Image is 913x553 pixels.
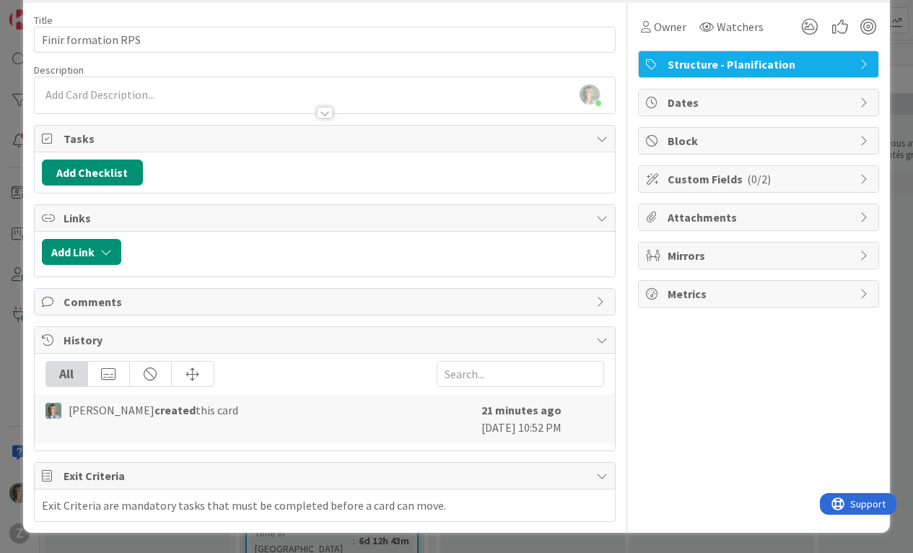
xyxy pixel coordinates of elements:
[437,361,604,387] input: Search...
[34,64,84,77] span: Description
[64,467,590,484] span: Exit Criteria
[42,239,121,265] button: Add Link
[69,401,238,419] span: [PERSON_NAME] this card
[34,27,616,53] input: type card name here...
[45,403,61,419] img: ZL
[481,401,604,436] div: [DATE] 10:52 PM
[481,403,562,417] b: 21 minutes ago
[46,362,88,386] div: All
[64,130,590,147] span: Tasks
[668,94,852,111] span: Dates
[42,497,446,514] div: Exit Criteria are mandatory tasks that must be completed before a card can move.
[30,2,66,19] span: Support
[154,403,196,417] b: created
[668,209,852,226] span: Attachments
[668,247,852,264] span: Mirrors
[668,132,852,149] span: Block
[64,293,590,310] span: Comments
[668,170,852,188] span: Custom Fields
[34,14,53,27] label: Title
[668,56,852,73] span: Structure - Planification
[717,18,764,35] span: Watchers
[747,172,771,186] span: ( 0/2 )
[668,285,852,302] span: Metrics
[42,160,143,186] button: Add Checklist
[580,84,600,105] img: yiYJBOiX3uDyRLlzqUazFmxIhkEYhffL.jpg
[654,18,686,35] span: Owner
[64,209,590,227] span: Links
[64,331,590,349] span: History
